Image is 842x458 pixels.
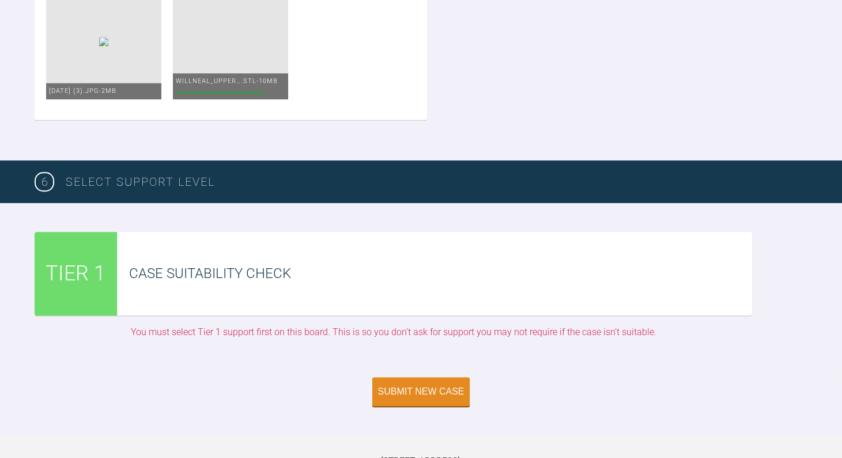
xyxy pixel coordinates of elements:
[378,386,465,397] div: Submit New Case
[49,87,116,95] span: [DATE] (3).JPG - 2MB
[35,172,54,192] span: 6
[372,377,470,406] button: Submit New Case
[35,325,752,340] div: You must select Tier 1 support first on this board. This is so you don’t ask for support you may ...
[66,172,807,191] h3: SELECT SUPPORT LEVEL
[46,257,105,291] span: TIER 1
[99,37,108,46] img: 4570da66-45fb-48f2-b8f1-88aaba2299de
[176,77,278,85] span: willneal_Upper….stl - 10MB
[129,262,752,284] div: Case Suitability Check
